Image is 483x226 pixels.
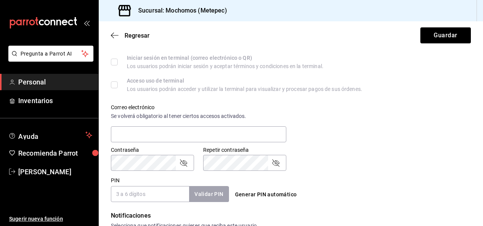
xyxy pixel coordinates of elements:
input: 3 a 6 dígitos [111,186,189,202]
button: passwordField [271,158,280,167]
button: passwordField [179,158,188,167]
button: Guardar [420,27,471,43]
span: [PERSON_NAME] [18,167,92,177]
label: Correo electrónico [111,105,286,110]
button: Pregunta a Parrot AI [8,46,93,62]
span: Personal [18,77,92,87]
button: Regresar [111,32,150,39]
div: Los usuarios podrán acceder y utilizar la terminal para visualizar y procesar pagos de sus órdenes. [127,86,362,92]
label: Contraseña [111,147,194,153]
div: Iniciar sesión en terminal (correo electrónico o QR) [127,55,324,60]
span: Ayuda [18,131,82,140]
div: Los usuarios podrán iniciar sesión y aceptar términos y condiciones en la terminal. [127,64,324,69]
div: Notificaciones [111,211,471,220]
label: Repetir contraseña [203,147,286,153]
div: Acceso uso de terminal [127,78,362,83]
span: Pregunta a Parrot AI [21,50,82,58]
span: Inventarios [18,95,92,106]
span: Regresar [125,32,150,39]
button: open_drawer_menu [84,20,90,26]
label: PIN [111,178,120,183]
span: Recomienda Parrot [18,148,92,158]
span: Sugerir nueva función [9,215,92,223]
button: Generar PIN automático [232,188,300,202]
div: Se volverá obligatorio al tener ciertos accesos activados. [111,112,286,120]
a: Pregunta a Parrot AI [5,55,93,63]
h3: Sucursal: Mochomos (Metepec) [132,6,227,15]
